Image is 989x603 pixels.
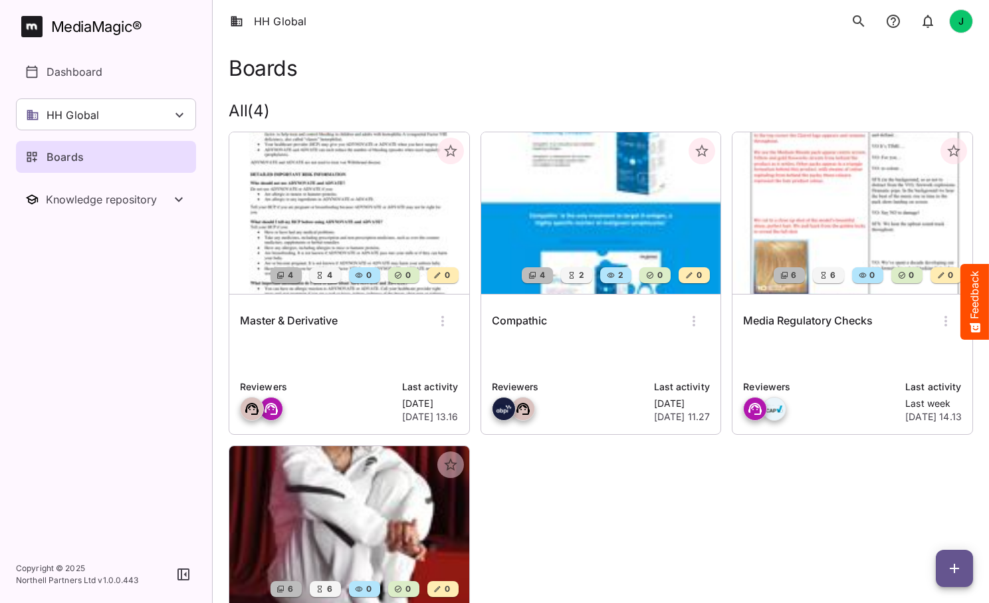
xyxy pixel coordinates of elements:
[240,380,394,394] p: Reviewers
[845,8,872,35] button: search
[16,56,196,88] a: Dashboard
[654,397,711,410] p: [DATE]
[16,141,196,173] a: Boards
[16,562,139,574] p: Copyright © 2025
[240,312,338,330] h6: Master & Derivative
[46,193,171,206] div: Knowledge repository
[47,64,102,80] p: Dashboard
[907,269,914,282] span: 0
[695,269,702,282] span: 0
[915,8,941,35] button: notifications
[326,269,332,282] span: 4
[656,269,663,282] span: 0
[286,269,293,282] span: 4
[617,269,623,282] span: 2
[905,380,962,394] p: Last activity
[946,269,953,282] span: 0
[326,582,332,596] span: 6
[492,312,547,330] h6: Compathic
[402,380,459,394] p: Last activity
[21,16,196,37] a: MediaMagic®
[365,269,372,282] span: 0
[16,574,139,586] p: Northell Partners Ltd v 1.0.0.443
[578,269,584,282] span: 2
[229,56,297,80] h1: Boards
[790,269,796,282] span: 6
[443,582,450,596] span: 0
[743,312,873,330] h6: Media Regulatory Checks
[732,132,972,294] img: Media Regulatory Checks
[481,132,721,294] img: Compathic
[868,269,875,282] span: 0
[16,183,196,215] nav: Knowledge repository
[905,397,962,410] p: Last week
[402,397,459,410] p: [DATE]
[404,269,411,282] span: 0
[365,582,372,596] span: 0
[492,380,646,394] p: Reviewers
[905,410,962,423] p: [DATE] 14.13
[404,582,411,596] span: 0
[51,16,142,38] div: MediaMagic ®
[829,269,835,282] span: 6
[949,9,973,33] div: J
[538,269,545,282] span: 4
[443,269,450,282] span: 0
[229,132,469,294] img: Master & Derivative
[743,380,897,394] p: Reviewers
[47,149,84,165] p: Boards
[402,410,459,423] p: [DATE] 13.16
[880,8,907,35] button: notifications
[960,264,989,340] button: Feedback
[16,183,196,215] button: Toggle Knowledge repository
[654,380,711,394] p: Last activity
[47,107,99,123] p: HH Global
[654,410,711,423] p: [DATE] 11.27
[286,582,293,596] span: 6
[229,102,973,121] h2: All ( 4 )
